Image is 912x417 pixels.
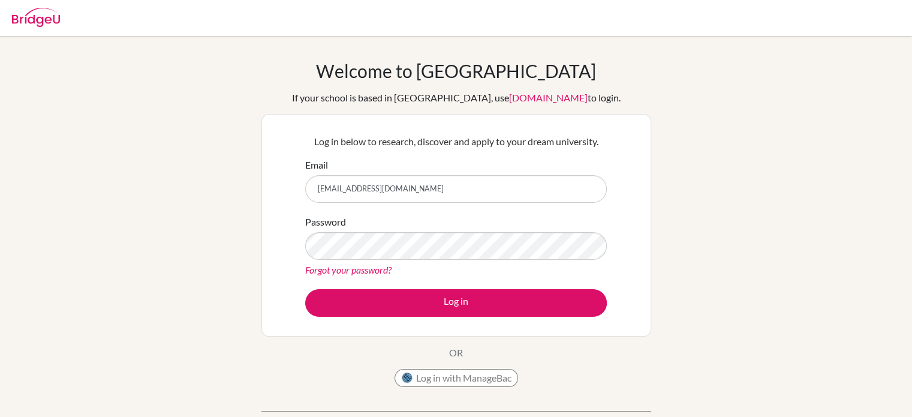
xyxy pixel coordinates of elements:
[449,346,463,360] p: OR
[305,158,328,172] label: Email
[509,92,588,103] a: [DOMAIN_NAME]
[305,134,607,149] p: Log in below to research, discover and apply to your dream university.
[292,91,621,105] div: If your school is based in [GEOGRAPHIC_DATA], use to login.
[305,289,607,317] button: Log in
[316,60,596,82] h1: Welcome to [GEOGRAPHIC_DATA]
[305,264,392,275] a: Forgot your password?
[305,215,346,229] label: Password
[395,369,518,387] button: Log in with ManageBac
[12,8,60,27] img: Bridge-U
